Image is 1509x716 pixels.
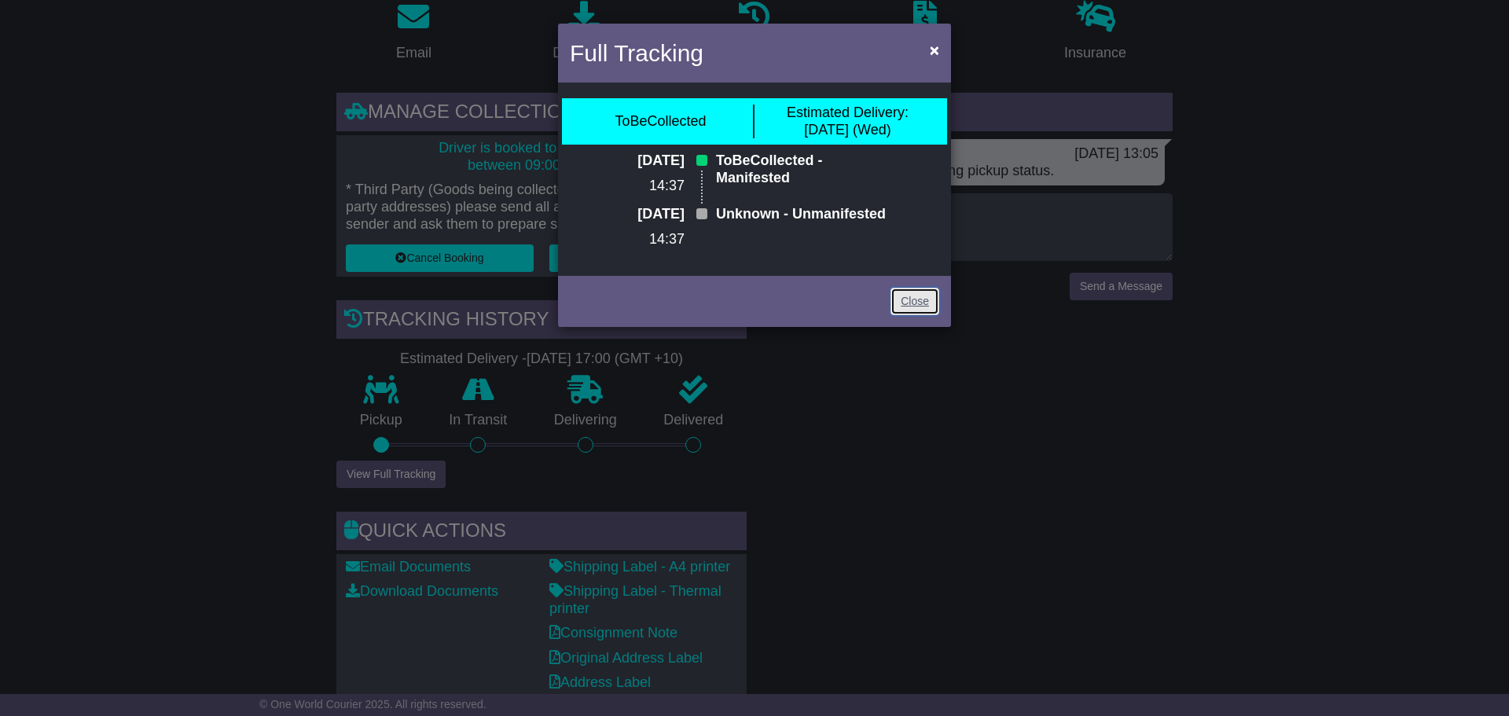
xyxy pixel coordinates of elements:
[930,41,939,59] span: ×
[890,288,939,315] a: Close
[623,152,685,170] p: [DATE]
[787,105,909,138] div: [DATE] (Wed)
[623,231,685,248] p: 14:37
[615,113,706,130] div: ToBeCollected
[787,105,909,120] span: Estimated Delivery:
[716,206,886,223] p: Unknown - Unmanifested
[570,35,703,71] h4: Full Tracking
[716,152,886,186] p: ToBeCollected - Manifested
[922,34,947,66] button: Close
[623,178,685,195] p: 14:37
[623,206,685,223] p: [DATE]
